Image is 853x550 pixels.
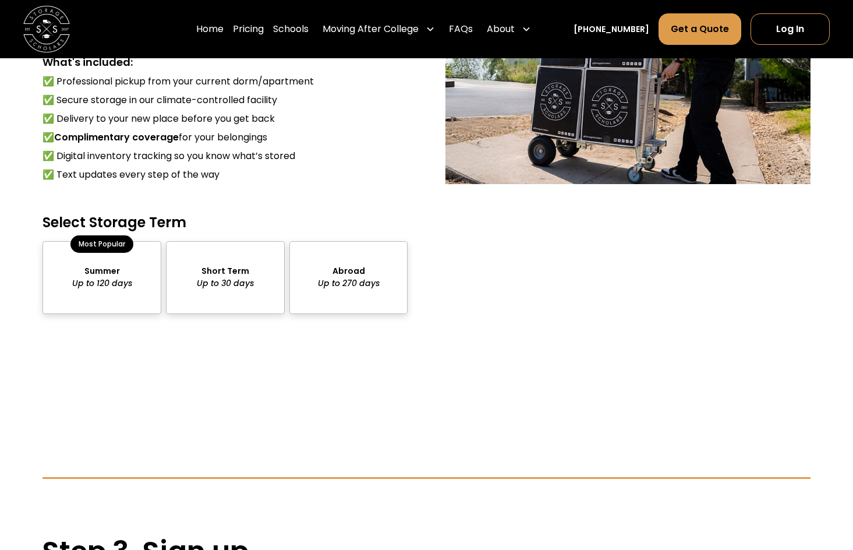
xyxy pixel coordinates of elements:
div: About [487,22,515,36]
li: ✅ Text updates every step of the way [43,168,408,182]
a: Pricing [233,13,264,45]
a: Schools [273,13,309,45]
strong: Complimentary coverage [54,131,179,144]
a: Log In [751,13,830,45]
div: Moving After College [318,13,440,45]
li: ✅ for your belongings [43,131,408,144]
img: Storage Scholars main logo [23,6,70,52]
h4: Select Storage Term [43,213,408,231]
form: package-pricing [43,213,810,421]
div: Moving After College [323,22,419,36]
li: ✅ Professional pickup from your current dorm/apartment [43,75,408,89]
li: ✅ Secure storage in our climate-controlled facility [43,93,408,107]
div: What's included: [43,54,408,70]
a: [PHONE_NUMBER] [574,23,649,36]
a: Get a Quote [659,13,741,45]
a: FAQs [449,13,473,45]
li: ✅ Digital inventory tracking so you know what’s stored [43,149,408,163]
div: About [482,13,536,45]
div: Most Popular [70,235,133,253]
a: Home [196,13,224,45]
li: ✅ Delivery to your new place before you get back [43,112,408,126]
